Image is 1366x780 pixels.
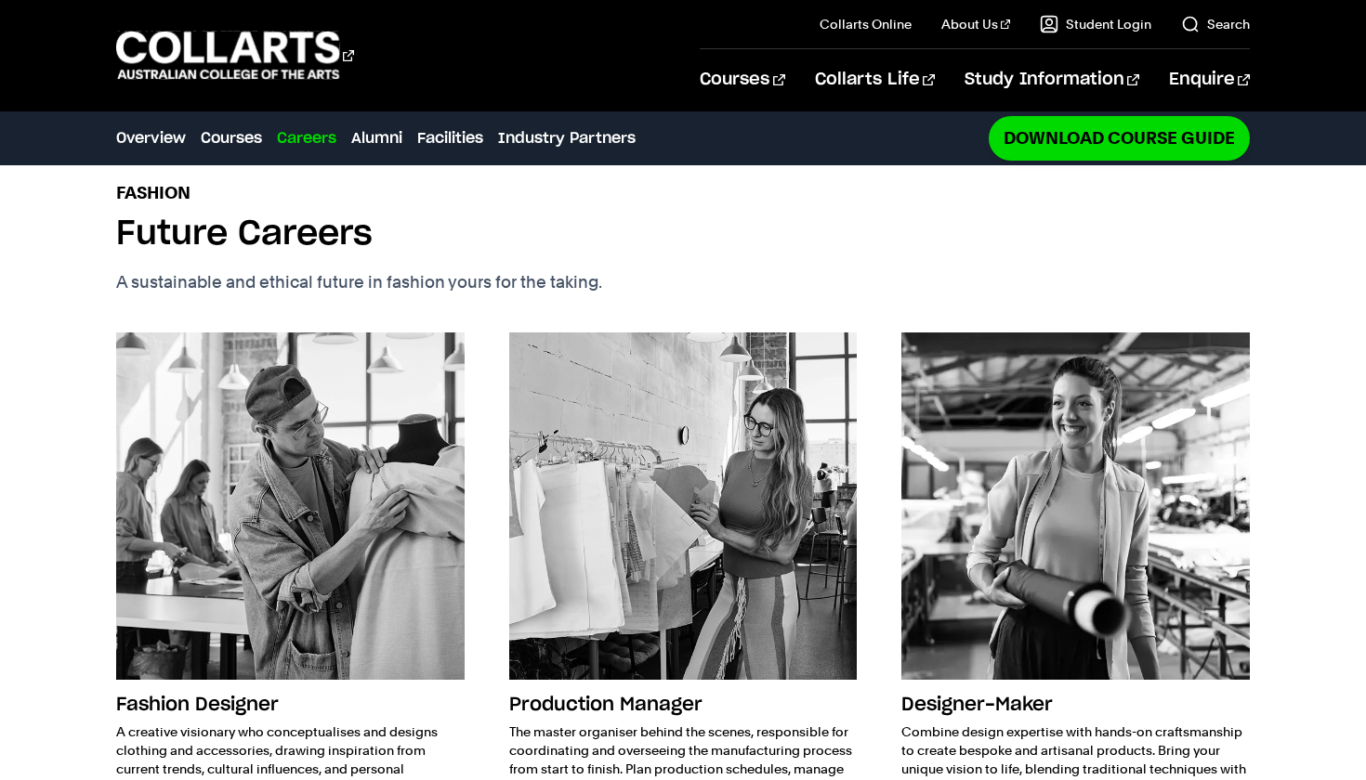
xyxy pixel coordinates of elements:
[700,49,784,110] a: Courses
[116,214,373,254] h2: Future Careers
[820,15,912,33] a: Collarts Online
[1181,15,1250,33] a: Search
[201,127,262,149] a: Courses
[277,127,336,149] a: Careers
[941,15,1010,33] a: About Us
[116,180,190,206] p: Fashion
[509,687,858,722] h3: Production Manager
[901,687,1250,722] h3: Designer-Maker
[989,116,1250,160] a: Download Course Guide
[1169,49,1250,110] a: Enquire
[965,49,1139,110] a: Study Information
[498,127,636,149] a: Industry Partners
[116,127,186,149] a: Overview
[815,49,935,110] a: Collarts Life
[1040,15,1151,33] a: Student Login
[116,687,465,722] h3: Fashion Designer
[116,29,354,82] div: Go to homepage
[116,269,686,295] p: A sustainable and ethical future in fashion yours for the taking.
[351,127,402,149] a: Alumni
[417,127,483,149] a: Facilities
